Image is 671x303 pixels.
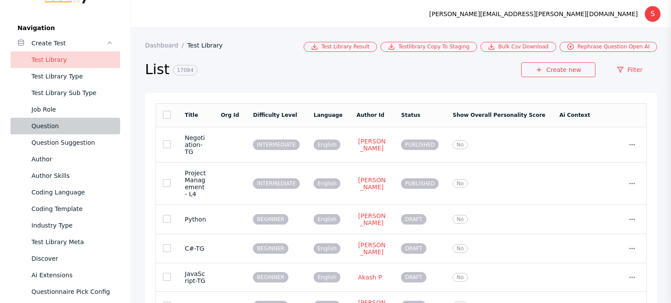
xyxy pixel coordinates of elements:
[253,272,288,283] span: BEGINNER
[10,250,120,267] a: Discover
[453,112,545,118] a: Show Overall Personality Score
[304,42,377,52] a: Test Library Result
[481,42,556,52] a: Bulk Csv Download
[559,112,590,118] a: Ai Context
[187,42,230,49] a: Test Library
[253,214,288,225] span: BEGINNER
[453,244,467,253] span: No
[185,170,207,197] section: Project Management - L4
[401,272,426,283] span: DRAFT
[356,241,387,256] a: [PERSON_NAME]
[173,65,197,75] span: 17084
[31,38,106,48] div: Create Test
[10,267,120,283] a: Ai Extensions
[453,179,467,188] span: No
[10,118,120,134] a: Question
[401,112,420,118] a: Status
[356,212,387,227] a: [PERSON_NAME]
[10,24,120,31] label: Navigation
[401,178,439,189] span: PUBLISHED
[31,237,113,247] div: Test Library Meta
[185,112,198,118] a: Title
[314,272,340,283] span: English
[31,137,113,148] div: Question Suggestion
[10,234,120,250] a: Test Library Meta
[31,54,113,65] div: Test Library
[453,140,467,149] span: No
[314,243,340,254] span: English
[453,215,467,224] span: No
[145,61,521,79] h2: List
[31,270,113,280] div: Ai Extensions
[10,51,120,68] a: Test Library
[356,137,387,152] a: [PERSON_NAME]
[253,243,288,254] span: BEGINNER
[314,112,342,118] a: Language
[356,176,387,191] a: [PERSON_NAME]
[185,134,207,155] section: Negotiation-TG
[602,62,657,77] a: Filter
[31,204,113,214] div: Coding Template
[185,216,207,223] section: Python
[10,283,120,300] a: Questionnaire Pick Config
[31,121,113,131] div: Question
[314,178,340,189] span: English
[31,104,113,115] div: Job Role
[10,68,120,85] a: Test Library Type
[221,112,239,118] a: Org Id
[314,140,340,150] span: English
[560,42,657,52] a: Rephrase Question Open AI
[10,101,120,118] a: Job Role
[31,286,113,297] div: Questionnaire Pick Config
[380,42,477,52] a: Testlibrary Copy To Staging
[253,112,297,118] a: Difficulty Level
[453,273,467,282] span: No
[253,178,300,189] span: INTERMEDIATE
[429,9,638,19] div: [PERSON_NAME][EMAIL_ADDRESS][PERSON_NAME][DOMAIN_NAME]
[10,134,120,151] a: Question Suggestion
[356,112,384,118] a: Author Id
[31,220,113,231] div: Industry Type
[31,253,113,264] div: Discover
[185,270,207,284] section: JavaScript-TG
[10,201,120,217] a: Coding Template
[10,85,120,101] a: Test Library Sub Type
[401,243,426,254] span: DRAFT
[31,88,113,98] div: Test Library Sub Type
[10,167,120,184] a: Author Skills
[31,170,113,181] div: Author Skills
[356,273,383,281] a: Akash P
[31,154,113,164] div: Author
[253,140,300,150] span: INTERMEDIATE
[185,245,207,252] section: C#-TG
[401,214,426,225] span: DRAFT
[31,71,113,82] div: Test Library Type
[10,184,120,201] a: Coding Language
[314,214,340,225] span: English
[645,6,661,22] div: S
[10,217,120,234] a: Industry Type
[31,187,113,197] div: Coding Language
[10,151,120,167] a: Author
[401,140,439,150] span: PUBLISHED
[521,62,595,77] a: Create new
[145,42,187,49] a: Dashboard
